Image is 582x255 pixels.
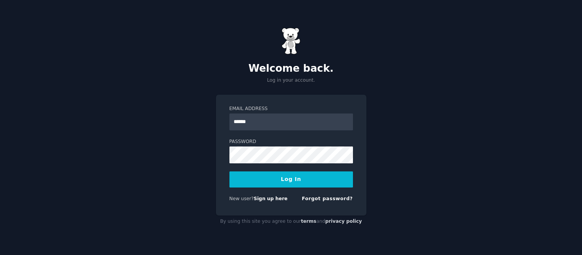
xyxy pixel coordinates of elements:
span: New user? [229,196,254,201]
a: Sign up here [254,196,287,201]
div: By using this site you agree to our and [216,216,366,228]
p: Log in your account. [216,77,366,84]
a: terms [301,219,316,224]
label: Email Address [229,105,353,112]
a: privacy policy [325,219,362,224]
img: Gummy Bear [282,28,301,54]
label: Password [229,138,353,145]
a: Forgot password? [302,196,353,201]
button: Log In [229,171,353,188]
h2: Welcome back. [216,63,366,75]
